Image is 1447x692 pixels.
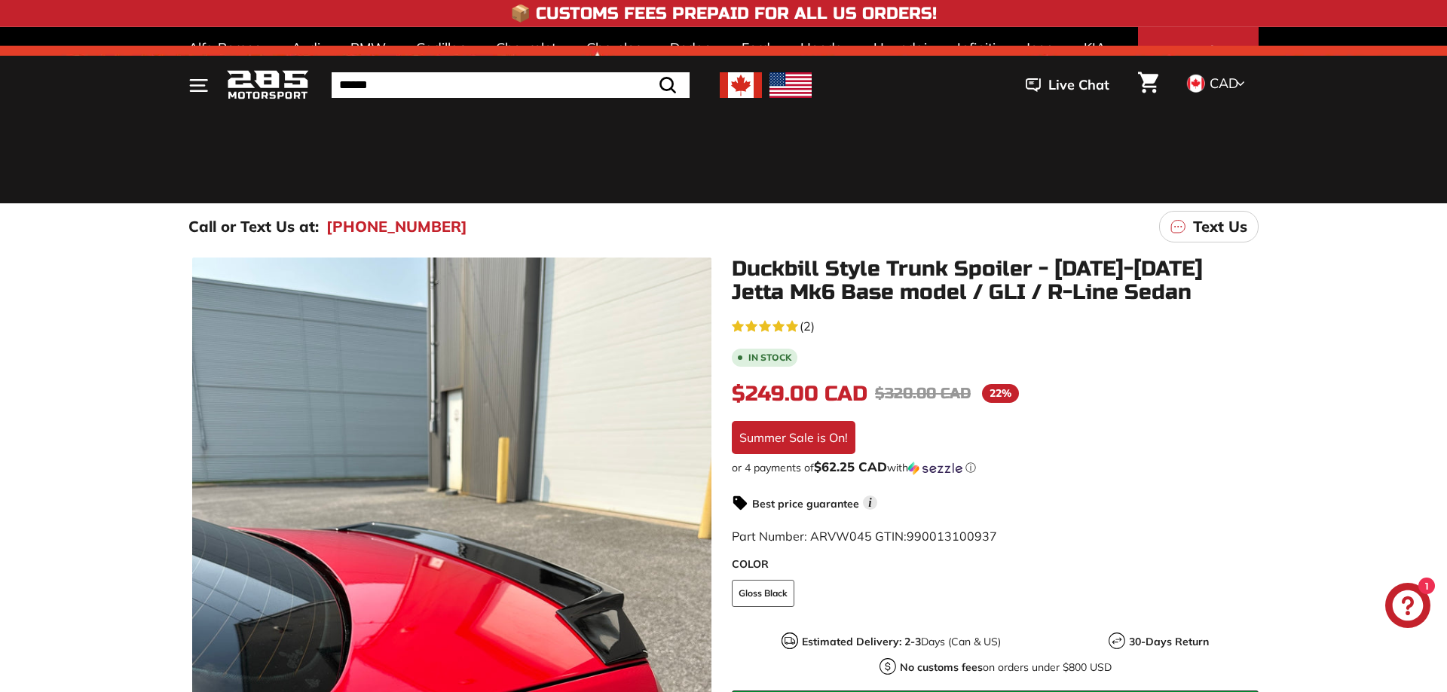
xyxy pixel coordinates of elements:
span: $320.00 CAD [875,384,971,403]
h1: Duckbill Style Trunk Spoiler - [DATE]-[DATE] Jetta Mk6 Base model / GLI / R-Line Sedan [732,258,1259,304]
span: CAD [1210,75,1238,92]
span: 22% [982,384,1019,403]
span: Part Number: ARVW045 GTIN: [732,529,997,544]
p: Call or Text Us at: [188,215,319,238]
a: [PHONE_NUMBER] [326,215,467,238]
input: Search [332,72,690,98]
a: Cart [1129,59,1167,111]
p: on orders under $800 USD [900,660,1112,675]
span: i [863,495,877,510]
span: (2) [800,317,815,335]
button: Live Chat [1006,66,1129,104]
span: 990013100937 [907,529,997,544]
div: or 4 payments of with [732,460,1259,475]
span: Live Chat [1048,75,1109,95]
p: Text Us [1193,215,1247,238]
div: Summer Sale is On! [732,421,855,454]
strong: No customs fees [900,660,983,674]
p: Days (Can & US) [802,634,1001,650]
span: $249.00 CAD [732,381,867,407]
b: In stock [748,353,791,362]
a: 5.0 rating (2 votes) [732,316,1259,335]
strong: Best price guarantee [752,497,859,511]
img: Sezzle [908,462,962,475]
label: COLOR [732,556,1259,572]
span: $62.25 CAD [814,459,887,474]
div: or 4 payments of$62.25 CADwithSezzle Click to learn more about Sezzle [732,460,1259,475]
inbox-online-store-chat: Shopify online store chat [1381,583,1435,632]
strong: 30-Days Return [1129,635,1209,648]
a: Text Us [1159,211,1259,242]
h4: 📦 Customs Fees Prepaid for All US Orders! [510,5,937,23]
strong: Estimated Delivery: 2-3 [802,635,921,648]
img: Logo_285_Motorsport_areodynamics_components [226,68,309,103]
span: Select Your Vehicle [1188,41,1239,99]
